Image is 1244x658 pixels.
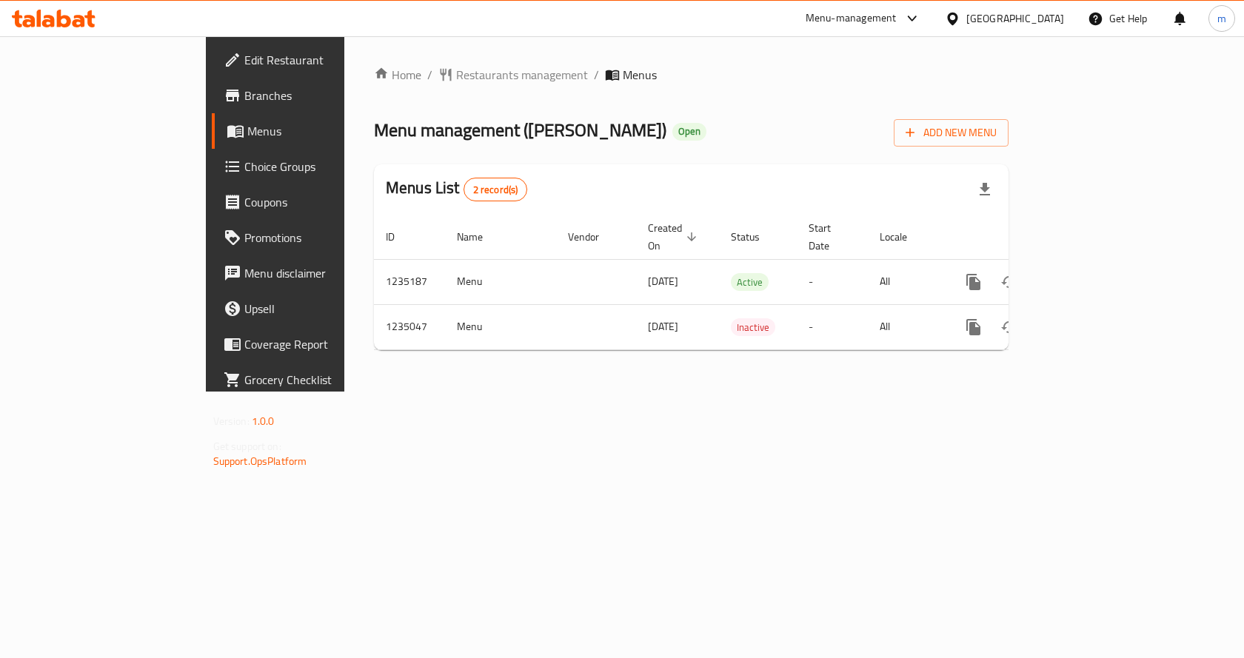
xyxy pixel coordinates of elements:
[427,66,432,84] li: /
[894,119,1009,147] button: Add New Menu
[880,228,926,246] span: Locale
[386,228,414,246] span: ID
[374,215,1110,350] table: enhanced table
[672,125,706,138] span: Open
[648,317,678,336] span: [DATE]
[731,274,769,291] span: Active
[244,300,402,318] span: Upsell
[244,87,402,104] span: Branches
[868,304,944,349] td: All
[991,309,1027,345] button: Change Status
[966,10,1064,27] div: [GEOGRAPHIC_DATA]
[568,228,618,246] span: Vendor
[906,124,997,142] span: Add New Menu
[212,326,414,362] a: Coverage Report
[868,259,944,304] td: All
[464,178,528,201] div: Total records count
[212,255,414,291] a: Menu disclaimer
[991,264,1027,300] button: Change Status
[731,319,775,336] span: Inactive
[457,228,502,246] span: Name
[244,158,402,175] span: Choice Groups
[445,259,556,304] td: Menu
[456,66,588,84] span: Restaurants management
[386,177,527,201] h2: Menus List
[212,78,414,113] a: Branches
[212,42,414,78] a: Edit Restaurant
[212,220,414,255] a: Promotions
[244,193,402,211] span: Coupons
[213,451,307,471] a: Support.OpsPlatform
[594,66,599,84] li: /
[438,66,588,84] a: Restaurants management
[212,113,414,149] a: Menus
[956,264,991,300] button: more
[648,272,678,291] span: [DATE]
[944,215,1110,260] th: Actions
[244,229,402,246] span: Promotions
[374,66,1009,84] nav: breadcrumb
[212,184,414,220] a: Coupons
[212,149,414,184] a: Choice Groups
[244,371,402,389] span: Grocery Checklist
[797,304,868,349] td: -
[809,219,850,255] span: Start Date
[213,437,281,456] span: Get support on:
[247,122,402,140] span: Menus
[797,259,868,304] td: -
[252,412,275,431] span: 1.0.0
[731,228,779,246] span: Status
[967,172,1003,207] div: Export file
[623,66,657,84] span: Menus
[445,304,556,349] td: Menu
[1217,10,1226,27] span: m
[244,335,402,353] span: Coverage Report
[212,291,414,326] a: Upsell
[672,123,706,141] div: Open
[212,362,414,397] a: Grocery Checklist
[374,113,666,147] span: Menu management ( [PERSON_NAME] )
[213,412,250,431] span: Version:
[464,183,527,197] span: 2 record(s)
[648,219,701,255] span: Created On
[806,10,897,27] div: Menu-management
[731,273,769,291] div: Active
[956,309,991,345] button: more
[244,264,402,282] span: Menu disclaimer
[244,51,402,69] span: Edit Restaurant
